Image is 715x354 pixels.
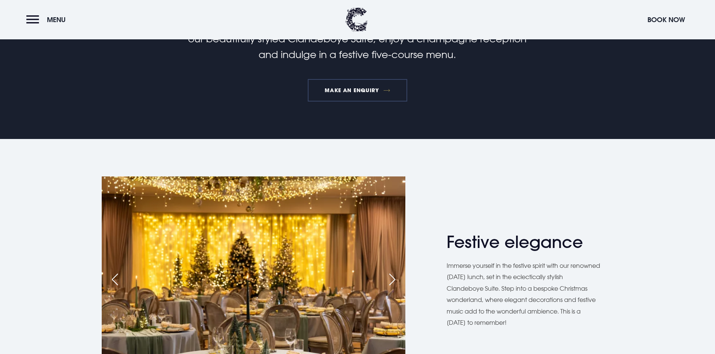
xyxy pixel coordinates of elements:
[383,271,402,288] div: Next slide
[447,260,601,328] p: Immerse yourself in the festive spirit with our renowned [DATE] lunch, set in the eclectically st...
[47,15,66,24] span: Menu
[26,12,69,28] button: Menu
[105,271,124,288] div: Previous slide
[644,12,689,28] button: Book Now
[345,7,368,32] img: Clandeboye Lodge
[308,79,407,102] a: MAKE AN ENQUIRY
[447,232,593,252] h2: Festive elegance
